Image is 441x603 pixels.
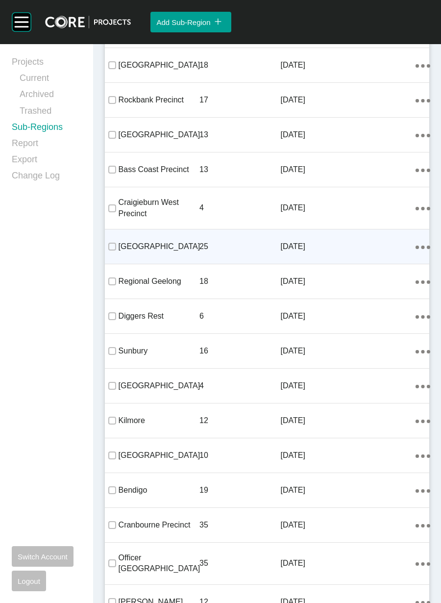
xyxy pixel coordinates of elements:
[119,346,200,356] p: Sunbury
[20,72,81,88] a: Current
[45,16,131,28] img: core-logo-dark.3138cae2.png
[199,415,281,426] p: 12
[20,105,81,121] a: Trashed
[156,18,210,26] span: Add Sub-Region
[119,129,200,140] p: [GEOGRAPHIC_DATA]
[12,121,81,137] a: Sub-Regions
[281,415,416,426] p: [DATE]
[119,95,200,105] p: Rockbank Precinct
[18,577,40,585] span: Logout
[199,380,281,391] p: 4
[281,311,416,322] p: [DATE]
[119,197,200,219] p: Craigieburn West Precinct
[281,346,416,356] p: [DATE]
[199,241,281,252] p: 25
[199,95,281,105] p: 17
[12,137,81,153] a: Report
[12,170,81,186] a: Change Log
[281,95,416,105] p: [DATE]
[199,129,281,140] p: 13
[119,485,200,496] p: Bendigo
[119,380,200,391] p: [GEOGRAPHIC_DATA]
[281,276,416,287] p: [DATE]
[119,415,200,426] p: Kilmore
[281,380,416,391] p: [DATE]
[12,571,46,591] button: Logout
[12,153,81,170] a: Export
[150,12,231,32] button: Add Sub-Region
[119,520,200,530] p: Cranbourne Precinct
[119,276,200,287] p: Regional Geelong
[199,202,281,213] p: 4
[281,129,416,140] p: [DATE]
[119,450,200,461] p: [GEOGRAPHIC_DATA]
[119,553,200,575] p: Officer [GEOGRAPHIC_DATA]
[281,202,416,213] p: [DATE]
[119,311,200,322] p: Diggers Rest
[281,485,416,496] p: [DATE]
[199,450,281,461] p: 10
[281,450,416,461] p: [DATE]
[281,520,416,530] p: [DATE]
[20,88,81,104] a: Archived
[281,558,416,569] p: [DATE]
[281,241,416,252] p: [DATE]
[199,346,281,356] p: 16
[199,60,281,71] p: 18
[281,164,416,175] p: [DATE]
[281,60,416,71] p: [DATE]
[199,276,281,287] p: 18
[199,520,281,530] p: 35
[119,60,200,71] p: [GEOGRAPHIC_DATA]
[12,546,73,567] button: Switch Account
[119,241,200,252] p: [GEOGRAPHIC_DATA]
[199,164,281,175] p: 13
[12,56,81,72] a: Projects
[119,164,200,175] p: Bass Coast Precinct
[199,558,281,569] p: 35
[199,311,281,322] p: 6
[199,485,281,496] p: 19
[18,553,68,561] span: Switch Account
